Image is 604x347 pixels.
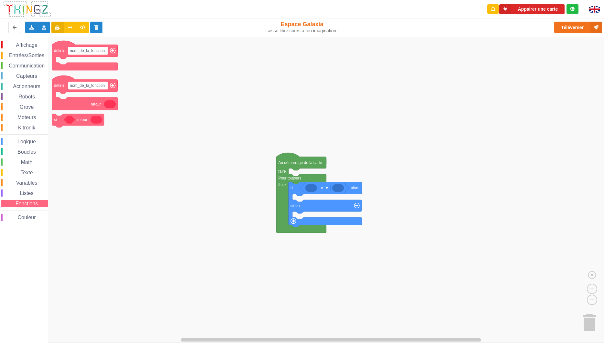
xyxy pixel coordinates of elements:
button: Téléverser [554,22,602,33]
span: Fonctions [15,201,39,206]
text: faire [278,169,286,174]
span: Capteurs [15,73,38,79]
text: nom_de_la_fonction [70,48,105,53]
text: nom_de_la_fonction [70,83,105,88]
text: retour [91,102,101,107]
span: Communication [8,63,46,68]
span: Robots [17,94,36,99]
text: définir [54,48,65,53]
span: Grove [19,104,35,110]
span: Boucles [16,149,37,155]
button: Appairer une carte [499,4,565,14]
text: sinon [291,203,300,208]
span: Math [20,159,34,165]
text: Pour toujours [278,176,301,180]
text: = [321,186,323,190]
span: Moteurs [16,115,37,120]
span: Variables [15,180,38,186]
text: retour [77,117,87,122]
span: Logique [16,139,37,144]
img: thingz_logo.png [3,1,51,18]
div: Tu es connecté au serveur de création de Thingz [567,4,578,14]
span: Listes [19,190,35,196]
span: Actionneurs [12,84,41,89]
text: Au démarrage de la carte [278,160,322,165]
text: si [54,117,57,122]
span: Couleur [17,215,37,220]
text: définir [54,83,65,88]
span: Kitronik [17,125,36,130]
span: Entrées/Sorties [8,53,45,58]
span: Texte [19,170,34,175]
text: alors [351,186,359,190]
text: si [291,186,293,190]
text: faire [278,183,286,187]
div: Laisse libre cours à ton imagination ! [249,28,355,34]
img: gb.png [589,6,600,13]
div: Espace Galaxia [249,21,355,34]
span: Affichage [15,42,38,48]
